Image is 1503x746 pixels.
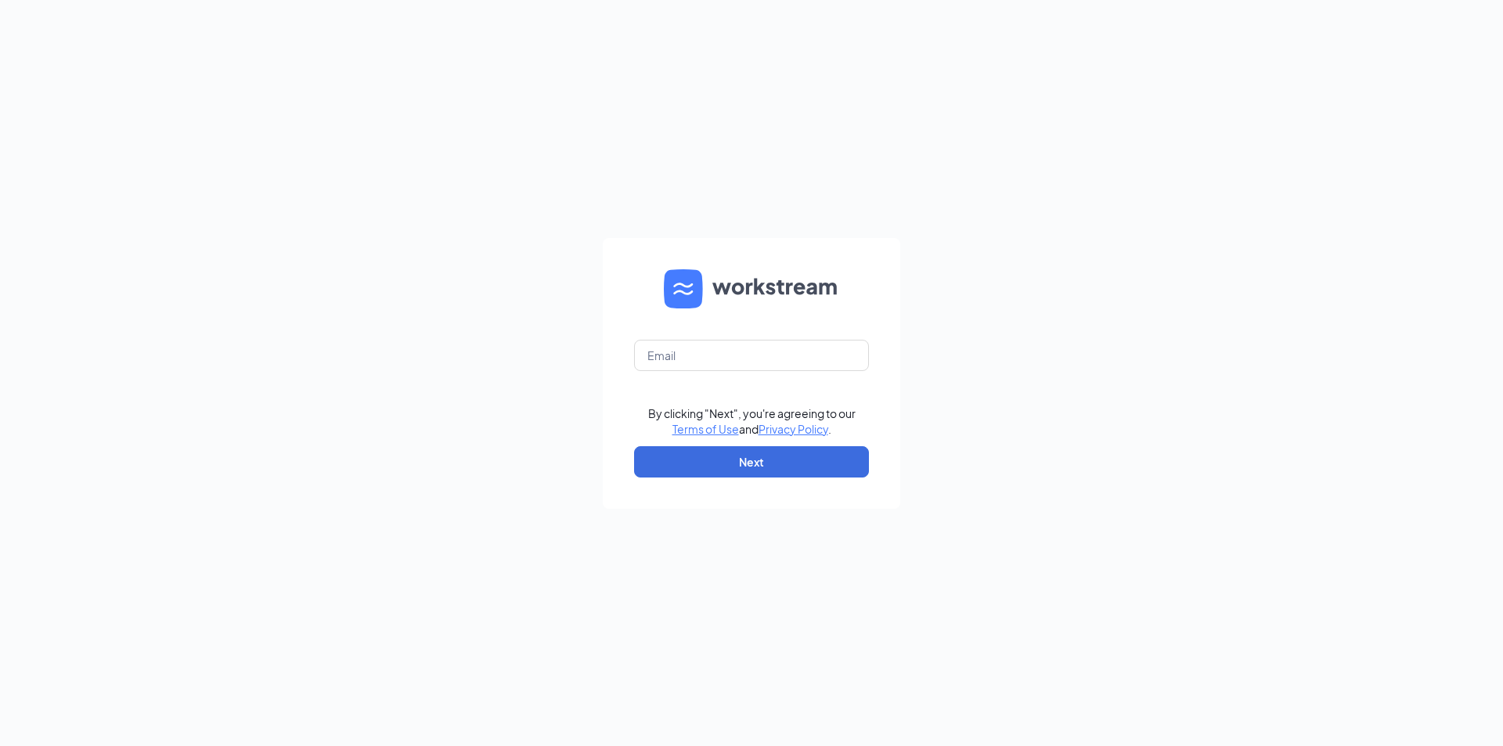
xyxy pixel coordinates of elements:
a: Privacy Policy [759,422,828,436]
div: By clicking "Next", you're agreeing to our and . [648,405,856,437]
button: Next [634,446,869,478]
a: Terms of Use [672,422,739,436]
img: WS logo and Workstream text [664,269,839,308]
input: Email [634,340,869,371]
